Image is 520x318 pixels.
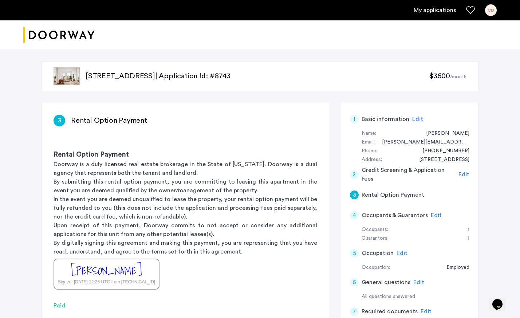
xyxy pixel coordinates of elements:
[54,239,317,256] p: By digitally signing this agreement and making this payment, you are representing that you have r...
[362,138,375,147] div: Email:
[397,250,407,256] span: Edit
[362,263,390,272] div: Occupation:
[350,191,359,199] div: 3
[350,211,359,220] div: 4
[412,116,423,122] span: Edit
[54,301,317,310] div: Paid.
[54,67,80,85] img: apartment
[489,289,513,311] iframe: chat widget
[466,6,475,15] a: Favorites
[362,147,377,156] div: Phone:
[362,278,410,287] h5: General questions
[71,263,142,279] div: [PERSON_NAME]
[362,211,428,220] h5: Occupants & Guarantors
[362,191,424,199] h5: Rental Option Payment
[86,71,429,81] p: [STREET_ADDRESS] | Application Id: #8743
[419,129,469,138] div: Courtney Duke
[54,160,317,177] p: Doorway is a duly licensed real estate brokerage in the State of [US_STATE]. Doorway is a dual ag...
[460,225,469,234] div: 1
[412,156,469,164] div: 294 Grove Street
[54,115,65,126] div: 3
[485,4,497,16] div: CD
[414,6,456,15] a: My application
[23,21,95,49] a: Cazamio logo
[54,177,317,195] p: By submitting this rental option payment, you are committing to leasing this apartment in the eve...
[429,72,450,80] span: $3600
[350,115,359,123] div: 1
[362,307,418,316] h5: Required documents
[54,221,317,239] p: Upon receipt of this payment, Doorway commits to not accept or consider any additional applicatio...
[350,249,359,258] div: 5
[54,195,317,221] p: In the event you are deemed unqualified to lease the property, your rental option payment will be...
[362,234,389,243] div: Guarantors:
[450,74,466,79] sub: /month
[23,21,95,49] img: logo
[460,234,469,243] div: 1
[350,307,359,316] div: 7
[458,172,469,177] span: Edit
[350,278,359,287] div: 6
[54,150,317,160] h3: Rental Option Payment
[362,156,382,164] div: Address:
[362,115,409,123] h5: Basic information
[362,249,394,258] h5: Occupation
[415,147,469,156] div: +18622088590
[413,279,424,285] span: Edit
[350,170,359,179] div: 2
[362,225,388,234] div: Occupants:
[71,115,147,126] h3: Rental Option Payment
[375,138,469,147] div: courtney.duke.n@gmail.com
[362,293,469,301] div: All questions answered
[58,279,155,285] div: Signed: [DATE] 12:26 UTC from [TECHNICAL_ID]
[439,263,469,272] div: Employed
[362,166,456,183] h5: Credit Screening & Application Fees
[421,309,432,314] span: Edit
[431,212,442,218] span: Edit
[362,129,376,138] div: Name:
